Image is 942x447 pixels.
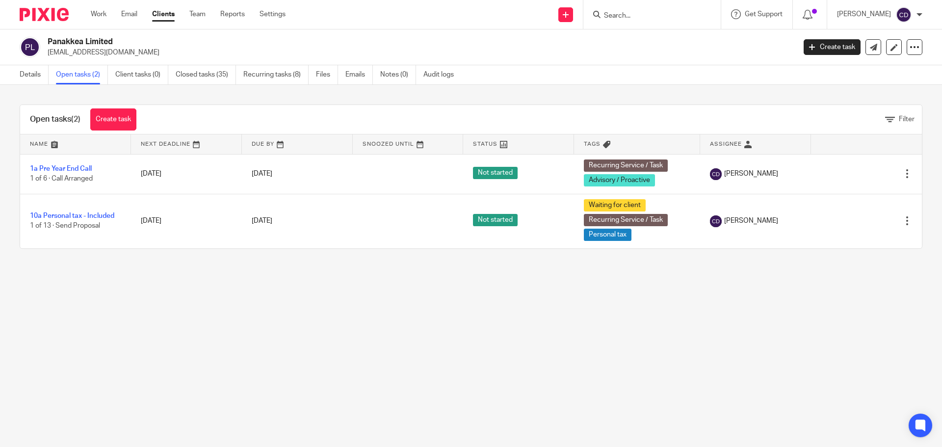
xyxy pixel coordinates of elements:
span: Not started [473,167,518,179]
a: Create task [804,39,861,55]
a: Closed tasks (35) [176,65,236,84]
span: [DATE] [252,217,272,224]
a: Reports [220,9,245,19]
span: (2) [71,115,80,123]
p: [EMAIL_ADDRESS][DOMAIN_NAME] [48,48,789,57]
td: [DATE] [131,194,242,248]
a: Work [91,9,106,19]
a: Audit logs [423,65,461,84]
span: [PERSON_NAME] [724,169,778,179]
span: Not started [473,214,518,226]
td: [DATE] [131,154,242,194]
h2: Panakkea Limited [48,37,641,47]
a: Recurring tasks (8) [243,65,309,84]
span: Recurring Service / Task [584,159,668,172]
span: 1 of 6 · Call Arranged [30,176,93,183]
a: Create task [90,108,136,131]
a: Open tasks (2) [56,65,108,84]
span: Tags [584,141,601,147]
input: Search [603,12,691,21]
a: Team [189,9,206,19]
a: Clients [152,9,175,19]
span: Filter [899,116,915,123]
a: Email [121,9,137,19]
a: Settings [260,9,286,19]
h1: Open tasks [30,114,80,125]
span: 1 of 13 · Send Proposal [30,223,100,230]
img: svg%3E [20,37,40,57]
p: [PERSON_NAME] [837,9,891,19]
img: svg%3E [710,168,722,180]
span: Status [473,141,497,147]
span: Waiting for client [584,199,646,211]
a: Client tasks (0) [115,65,168,84]
span: [DATE] [252,170,272,177]
span: Get Support [745,11,783,18]
span: [PERSON_NAME] [724,216,778,226]
a: 10a Personal tax - Included [30,212,114,219]
img: svg%3E [710,215,722,227]
a: Notes (0) [380,65,416,84]
span: Snoozed Until [363,141,414,147]
a: 1a Pre Year End Call [30,165,92,172]
span: Advisory / Proactive [584,174,655,186]
img: Pixie [20,8,69,21]
img: svg%3E [896,7,912,23]
span: Personal tax [584,229,631,241]
a: Details [20,65,49,84]
span: Recurring Service / Task [584,214,668,226]
a: Files [316,65,338,84]
a: Emails [345,65,373,84]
